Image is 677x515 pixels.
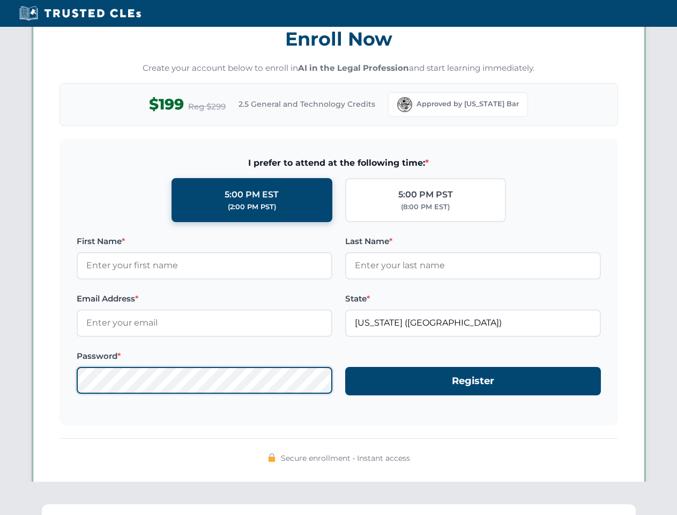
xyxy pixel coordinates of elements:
[398,188,453,202] div: 5:00 PM PST
[401,202,450,212] div: (8:00 PM EST)
[59,22,618,56] h3: Enroll Now
[228,202,276,212] div: (2:00 PM PST)
[239,98,375,110] span: 2.5 General and Technology Credits
[77,252,332,279] input: Enter your first name
[345,252,601,279] input: Enter your last name
[225,188,279,202] div: 5:00 PM EST
[16,5,144,21] img: Trusted CLEs
[77,310,332,336] input: Enter your email
[345,292,601,305] label: State
[77,156,601,170] span: I prefer to attend at the following time:
[77,350,332,363] label: Password
[416,99,519,109] span: Approved by [US_STATE] Bar
[267,453,276,462] img: 🔒
[345,310,601,336] input: Florida (FL)
[345,367,601,395] button: Register
[345,235,601,248] label: Last Name
[397,97,412,112] img: Florida Bar
[281,452,410,464] span: Secure enrollment • Instant access
[149,92,184,116] span: $199
[77,235,332,248] label: First Name
[298,63,409,73] strong: AI in the Legal Profession
[59,62,618,75] p: Create your account below to enroll in and start learning immediately.
[77,292,332,305] label: Email Address
[188,100,226,113] span: Reg $299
